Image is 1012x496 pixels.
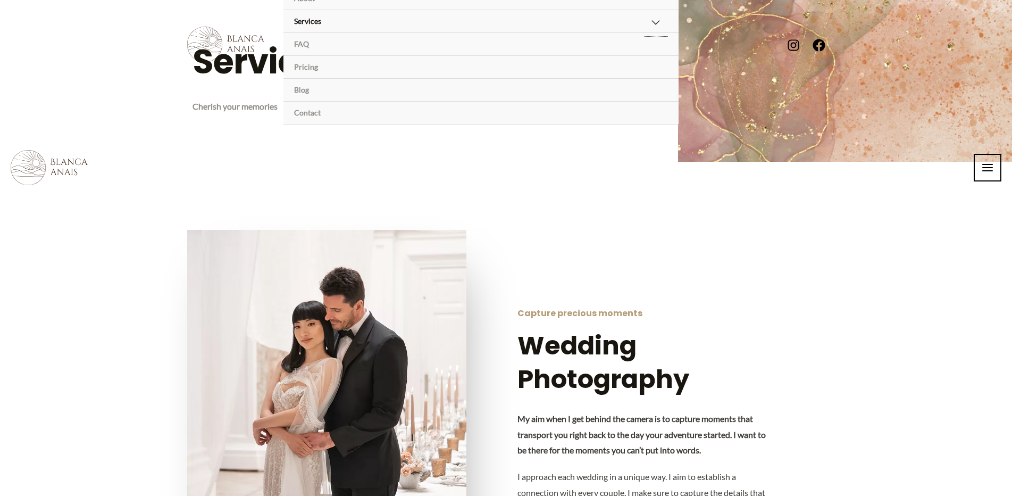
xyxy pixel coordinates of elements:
a: Pricing [283,56,679,79]
a: Contact [283,102,679,125]
a: Blog [283,79,679,102]
a: Facebook [813,39,825,52]
p: My aim when I get behind the camera is to capture moments that transport you right back to the da... [517,411,774,458]
a: FAQ [283,33,679,56]
h6: Capture precious moments [517,308,774,319]
img: Blanca Anais Photography [11,150,88,185]
a: Wedding Photography [517,328,689,396]
img: Blanca Anais Photography [187,27,264,62]
a: Instagram [787,39,800,52]
a: Services [283,10,679,33]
